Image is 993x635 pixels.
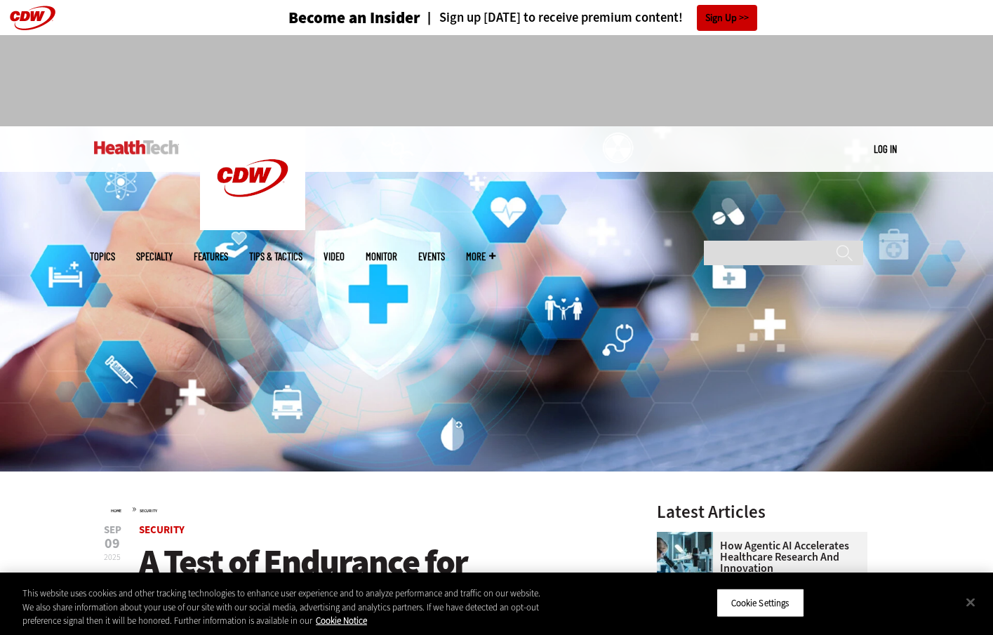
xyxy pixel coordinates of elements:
[697,5,757,31] a: Sign Up
[136,251,173,262] span: Specialty
[90,251,115,262] span: Topics
[104,537,121,551] span: 09
[104,552,121,563] span: 2025
[418,251,445,262] a: Events
[111,503,620,514] div: »
[657,503,867,521] h3: Latest Articles
[200,219,305,234] a: CDW
[22,587,546,628] div: This website uses cookies and other tracking technologies to enhance user experience and to analy...
[200,126,305,230] img: Home
[249,251,302,262] a: Tips & Tactics
[241,49,752,112] iframe: advertisement
[366,251,397,262] a: MonITor
[236,10,420,26] a: Become an Insider
[874,142,897,155] a: Log in
[288,10,420,26] h3: Become an Insider
[657,532,713,588] img: scientist looks through microscope in lab
[657,540,859,574] a: How Agentic AI Accelerates Healthcare Research and Innovation
[140,508,157,514] a: Security
[466,251,495,262] span: More
[874,142,897,156] div: User menu
[94,140,179,154] img: Home
[324,251,345,262] a: Video
[104,525,121,535] span: Sep
[955,587,986,617] button: Close
[111,508,121,514] a: Home
[316,615,367,627] a: More information about your privacy
[717,588,804,617] button: Cookie Settings
[139,539,508,624] span: A Test of Endurance for Healthcare Cybersecurity
[657,532,720,543] a: scientist looks through microscope in lab
[420,11,683,25] a: Sign up [DATE] to receive premium content!
[194,251,228,262] a: Features
[139,523,185,537] a: Security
